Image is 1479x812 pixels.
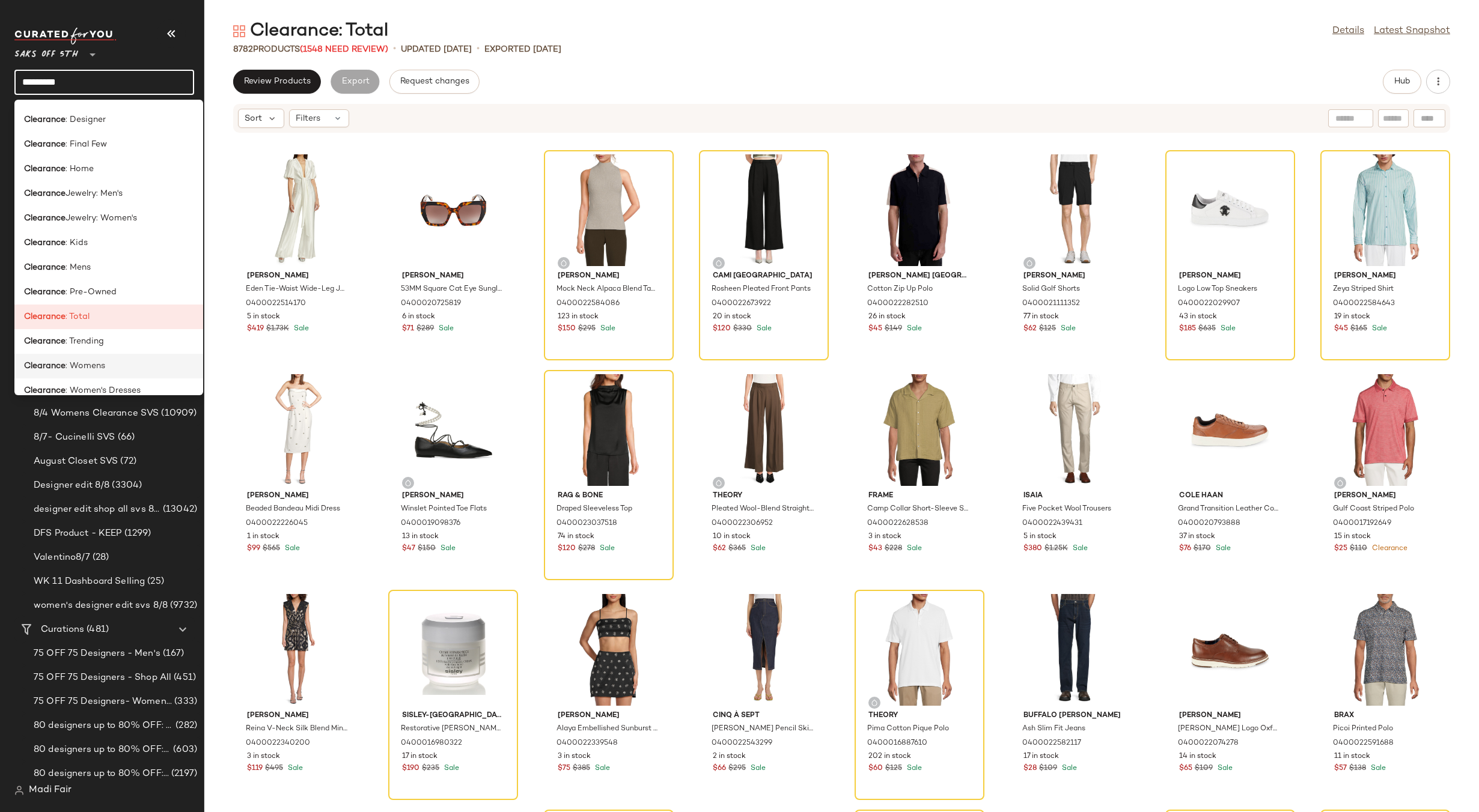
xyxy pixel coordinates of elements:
[247,710,349,721] span: [PERSON_NAME]
[401,504,487,515] span: Winslet Pointed Toe Flats
[867,518,929,529] span: 0400022628538
[715,479,722,486] img: svg%3e
[868,271,971,282] span: [PERSON_NAME] [GEOGRAPHIC_DATA]
[728,544,746,554] span: $365
[402,751,438,762] span: 17 in stock
[389,70,480,94] button: Request changes
[1350,544,1367,554] span: $110
[66,138,107,151] span: : Final Few
[24,384,66,397] b: Clearance
[29,783,72,798] span: Madi Fair
[712,724,814,735] span: [PERSON_NAME] Pencil Skirt
[401,284,503,295] span: 53MM Square Cat Eye Sunglasses
[713,271,815,282] span: Cami [GEOGRAPHIC_DATA]
[237,374,359,486] img: 0400022226045_WHITE
[558,710,660,721] span: [PERSON_NAME]
[1368,765,1386,772] span: Sale
[404,479,412,486] img: svg%3e
[34,479,109,492] span: Designer edit 8/8
[1350,324,1367,335] span: $165
[24,261,66,274] b: Clearance
[34,503,160,517] span: designer edit shop all svs 8/8
[1169,154,1291,266] img: 0400022029907_WHITEBLACK
[118,455,136,468] span: (72)
[282,545,300,553] span: Sale
[1333,518,1391,529] span: 0400017192649
[1179,710,1281,721] span: [PERSON_NAME]
[713,491,815,501] span: Theory
[34,431,115,444] span: 8/7- Cucinelli SVS
[34,767,169,781] span: 80 designers up to 80% OFF: Women's
[477,42,480,56] span: •
[400,77,469,86] span: Request changes
[713,763,726,774] span: $66
[868,532,901,542] span: 3 in stock
[402,324,414,335] span: $71
[233,70,321,94] button: Review Products
[558,532,594,542] span: 74 in stock
[416,324,434,335] span: $289
[1179,491,1281,501] span: Cole Haan
[1178,738,1239,749] span: 0400022074278
[713,710,815,721] span: Cinq à Sept
[66,163,94,175] span: : Home
[1023,312,1059,323] span: 77 in stock
[868,763,883,774] span: $60
[402,532,439,542] span: 13 in stock
[171,743,197,757] span: (603)
[1178,518,1240,529] span: 0400020793888
[859,154,980,266] img: 0400022282510
[1334,324,1348,335] span: $45
[247,544,260,554] span: $99
[401,738,462,749] span: 0400016980322
[168,599,197,613] span: (9732)
[593,765,610,772] span: Sale
[578,324,596,335] span: $295
[868,312,906,323] span: 26 in stock
[34,527,122,541] span: DFS Product - KEEP
[1023,710,1126,721] span: BUFFALO [PERSON_NAME]
[1333,738,1394,749] span: 0400022591688
[1179,763,1192,774] span: $65
[1334,491,1436,501] span: [PERSON_NAME]
[418,544,436,554] span: $150
[392,374,514,486] img: 0400019098376_BLACK
[733,324,752,335] span: $330
[246,738,310,749] span: 0400022340200
[24,138,66,151] b: Clearance
[34,647,160,661] span: 75 OFF 75 Designers - Men's
[1333,298,1395,309] span: 0400022584643
[904,325,922,333] span: Sale
[285,765,303,772] span: Sale
[1022,518,1082,529] span: 0400022439431
[24,286,66,298] b: Clearance
[557,724,659,735] span: Alaya Embellished Sunburst Crop Top
[233,19,388,43] div: Clearance: Total
[1374,24,1450,38] a: Latest Snapshot
[712,298,771,309] span: 0400022673922
[1325,154,1446,266] img: 0400022584643_AQUASTRIPE
[1014,374,1135,486] img: 0400022439431_WHITE
[24,237,66,249] b: Clearance
[557,738,618,749] span: 0400022339548
[1179,312,1217,323] span: 43 in stock
[1334,271,1436,282] span: [PERSON_NAME]
[160,647,184,661] span: (167)
[558,312,599,323] span: 123 in stock
[715,259,722,267] img: svg%3e
[1337,479,1344,486] img: svg%3e
[14,786,24,795] img: svg%3e
[904,765,922,772] span: Sale
[237,594,359,706] img: 0400022340200_NAVYCOMBO
[868,710,971,721] span: Theory
[713,532,751,542] span: 10 in stock
[713,544,726,554] span: $62
[1060,765,1077,772] span: Sale
[885,324,902,335] span: $149
[1179,271,1281,282] span: [PERSON_NAME]
[173,719,197,733] span: (282)
[160,503,197,517] span: (13042)
[578,544,595,554] span: $278
[1023,544,1042,554] span: $380
[24,187,66,200] b: Clearance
